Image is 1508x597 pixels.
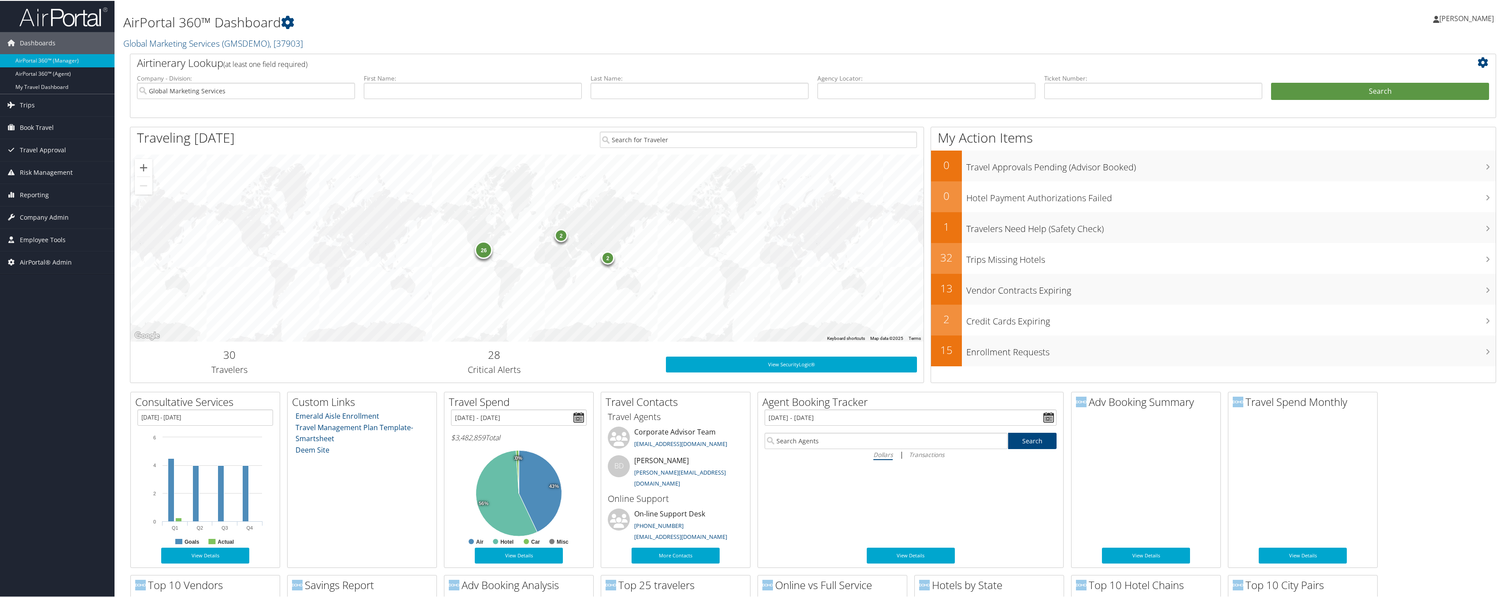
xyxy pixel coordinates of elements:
[919,577,1064,592] h2: Hotels by State
[500,538,514,544] text: Hotel
[603,426,748,454] li: Corporate Advisor Team
[601,251,614,264] div: 2
[270,37,303,48] span: , [ 37903 ]
[931,157,962,172] h2: 0
[634,532,727,540] a: [EMAIL_ADDRESS][DOMAIN_NAME]
[606,579,616,590] img: domo-logo.png
[600,131,917,147] input: Search for Traveler
[1259,547,1347,563] a: View Details
[931,304,1496,335] a: 2Credit Cards Expiring
[765,448,1057,459] div: |
[449,394,593,409] h2: Travel Spend
[634,521,684,529] a: [PHONE_NUMBER]
[1233,577,1377,592] h2: Top 10 City Pairs
[873,450,893,458] i: Dollars
[966,310,1496,327] h3: Credit Cards Expiring
[475,240,492,258] div: 26
[137,55,1375,70] h2: Airtinerary Lookup
[931,335,1496,365] a: 15Enrollment Requests
[554,228,568,241] div: 2
[135,158,152,176] button: Zoom in
[931,342,962,357] h2: 15
[919,579,930,590] img: domo-logo.png
[20,116,54,138] span: Book Travel
[20,93,35,115] span: Trips
[296,422,413,443] a: Travel Management Plan Template- Smartsheet
[966,248,1496,265] h3: Trips Missing Hotels
[196,524,203,530] text: Q2
[608,454,630,476] div: BD
[451,432,485,442] span: $3,482,859
[1102,547,1190,563] a: View Details
[364,73,582,82] label: First Name:
[1008,432,1057,448] a: Search
[666,356,917,372] a: View SecurityLogic®
[1433,4,1503,31] a: [PERSON_NAME]
[335,363,653,375] h3: Critical Alerts
[931,128,1496,146] h1: My Action Items
[1233,394,1377,409] h2: Travel Spend Monthly
[514,455,521,460] tspan: 1%
[218,538,234,544] text: Actual
[966,187,1496,203] h3: Hotel Payment Authorizations Failed
[20,228,66,250] span: Employee Tools
[557,538,569,544] text: Misc
[137,128,235,146] h1: Traveling [DATE]
[632,547,720,563] a: More Contacts
[827,335,865,341] button: Keyboard shortcuts
[762,577,907,592] h2: Online vs Full Service
[531,538,540,544] text: Car
[606,577,750,592] h2: Top 25 travelers
[1044,73,1262,82] label: Ticket Number:
[137,73,355,82] label: Company - Division:
[931,249,962,264] h2: 32
[451,432,587,442] h6: Total
[931,242,1496,273] a: 32Trips Missing Hotels
[161,547,249,563] a: View Details
[1076,577,1220,592] h2: Top 10 Hotel Chains
[931,188,962,203] h2: 0
[135,394,280,409] h2: Consultative Services
[867,547,955,563] a: View Details
[153,518,156,523] tspan: 0
[172,524,178,530] text: Q1
[133,329,162,341] img: Google
[966,341,1496,357] h3: Enrollment Requests
[223,59,307,68] span: (at least one field required)
[292,577,436,592] h2: Savings Report
[476,538,484,544] text: Air
[966,279,1496,296] h3: Vendor Contracts Expiring
[591,73,809,82] label: Last Name:
[20,138,66,160] span: Travel Approval
[133,329,162,341] a: Open this area in Google Maps (opens a new window)
[449,579,459,590] img: domo-logo.png
[292,579,303,590] img: domo-logo.png
[762,579,773,590] img: domo-logo.png
[19,6,107,26] img: airportal-logo.png
[931,273,1496,304] a: 13Vendor Contracts Expiring
[1233,396,1243,406] img: domo-logo.png
[1439,13,1494,22] span: [PERSON_NAME]
[137,346,322,361] h2: 30
[603,508,748,544] li: On-line Support Desk
[222,524,228,530] text: Q3
[335,346,653,361] h2: 28
[449,577,593,592] h2: Adv Booking Analysis
[1271,82,1489,99] button: Search
[1233,579,1243,590] img: domo-logo.png
[123,37,303,48] a: Global Marketing Services
[153,462,156,467] tspan: 4
[966,156,1496,173] h3: Travel Approvals Pending (Advisor Booked)
[966,217,1496,234] h3: Travelers Need Help (Safety Check)
[1076,394,1220,409] h2: Adv Booking Summary
[931,211,1496,242] a: 1Travelers Need Help (Safety Check)
[292,394,436,409] h2: Custom Links
[931,150,1496,181] a: 0Travel Approvals Pending (Advisor Booked)
[608,492,743,504] h3: Online Support
[20,31,55,53] span: Dashboards
[817,73,1035,82] label: Agency Locator:
[909,450,944,458] i: Transactions
[296,444,329,454] a: Deem Site
[1076,396,1087,406] img: domo-logo.png
[931,311,962,326] h2: 2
